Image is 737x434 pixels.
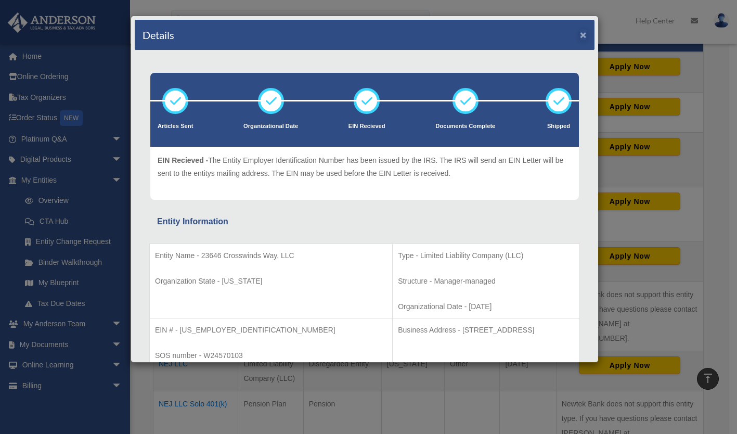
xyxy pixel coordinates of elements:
p: Organizational Date [243,121,298,132]
p: SOS number - W24570103 [155,349,387,362]
p: The Entity Employer Identification Number has been issued by the IRS. The IRS will send an EIN Le... [158,154,572,180]
p: Shipped [546,121,572,132]
h4: Details [143,28,174,42]
p: Entity Name - 23646 Crosswinds Way, LLC [155,249,387,262]
p: Organization State - [US_STATE] [155,275,387,288]
button: × [580,29,587,40]
p: Structure - Manager-managed [398,275,574,288]
p: EIN Recieved [348,121,385,132]
p: Documents Complete [435,121,495,132]
span: EIN Recieved - [158,156,208,164]
p: Business Address - [STREET_ADDRESS] [398,324,574,337]
div: Entity Information [157,214,572,229]
p: Articles Sent [158,121,193,132]
p: EIN # - [US_EMPLOYER_IDENTIFICATION_NUMBER] [155,324,387,337]
p: Organizational Date - [DATE] [398,300,574,313]
p: Type - Limited Liability Company (LLC) [398,249,574,262]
